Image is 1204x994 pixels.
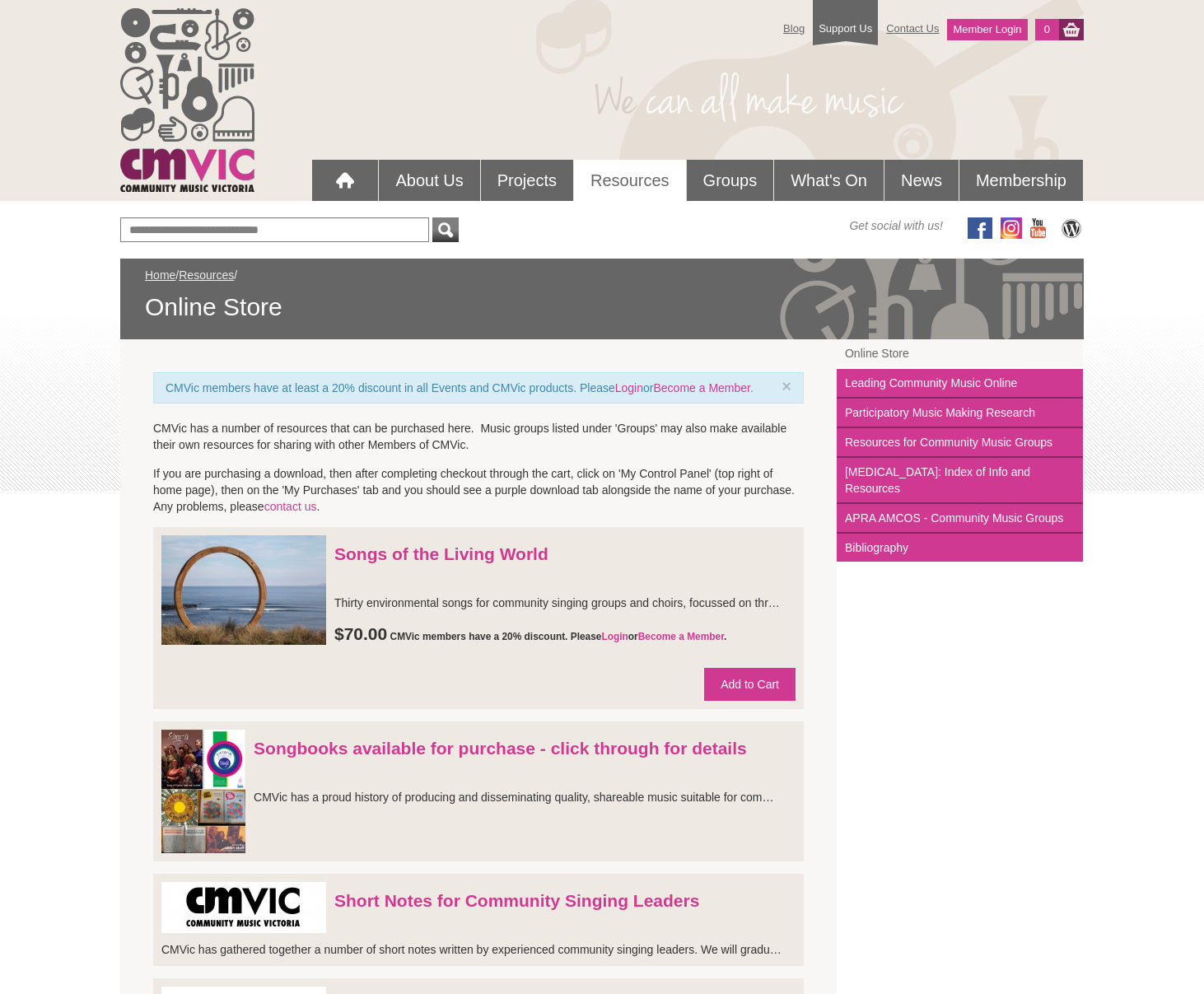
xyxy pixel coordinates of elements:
[837,369,1083,399] a: Leading Community Music Online
[145,267,1059,323] div: / /
[837,399,1083,428] a: Participatory Music Making Research
[574,160,686,201] a: Resources
[334,891,699,910] a: Short Notes for Community Singing Leaders
[334,544,548,563] a: Songs of the Living World
[120,8,254,192] img: cmvic_logo.png
[161,535,326,645] img: Songs_of_the_Living_World_Songbook_Coming_Soon_120722.jpg
[334,595,796,611] div: Thirty environmental songs for community singing groups and choirs, focussed on three inter-relat...
[837,534,1083,562] a: Bibliography
[638,631,724,642] a: Become a Member
[145,292,1059,323] span: Online Store
[145,268,175,282] a: Home
[837,458,1083,504] a: [MEDICAL_DATA]: Index of Info and Resources
[1059,217,1084,239] img: CMVic Blog
[687,160,774,201] a: Groups
[704,668,796,701] a: Add to Cart
[837,428,1083,458] a: Resources for Community Music Groups
[161,730,245,853] img: Songbooks_gif.jpg
[153,465,804,515] p: If you are purchasing a download, then after completing checkout through the cart, click on 'My C...
[254,739,747,758] a: Songbooks available for purchase - click through for details
[837,339,1083,369] a: Online Store
[161,882,326,933] img: CMV_logo_BW.Cropped.jpg
[849,217,943,234] span: Get social with us!
[254,789,796,805] div: CMVic has a proud history of producing and disseminating quality, shareable music suitable for co...
[947,19,1027,40] a: Member Login
[774,160,884,201] a: What's On
[481,160,573,201] a: Projects
[959,160,1083,201] a: Membership
[334,619,726,651] h3: $70.00
[837,504,1083,534] a: APRA AMCOS - Community Music Groups
[1001,217,1022,239] img: icon-instagram.png
[884,160,959,201] a: News
[775,14,813,43] a: Blog
[653,381,750,394] a: Become a Member
[782,378,791,394] a: ×
[161,941,796,958] div: CMVic has gathered together a number of short notes written by experienced community singing lead...
[390,631,727,642] div: CMVic members have a 20% discount. Please or .
[264,500,317,513] a: contact us
[153,420,804,453] p: CMVic has a number of resources that can be purchased here. Music groups listed under 'Groups' ma...
[615,381,643,394] a: Login
[601,631,628,642] a: Login
[379,160,479,201] a: About Us
[1035,19,1059,40] a: 0
[153,372,804,404] div: CMVic members have at least a 20% discount in all Events and CMVic products. Please or .
[179,268,234,282] a: Resources
[878,14,947,43] a: Contact Us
